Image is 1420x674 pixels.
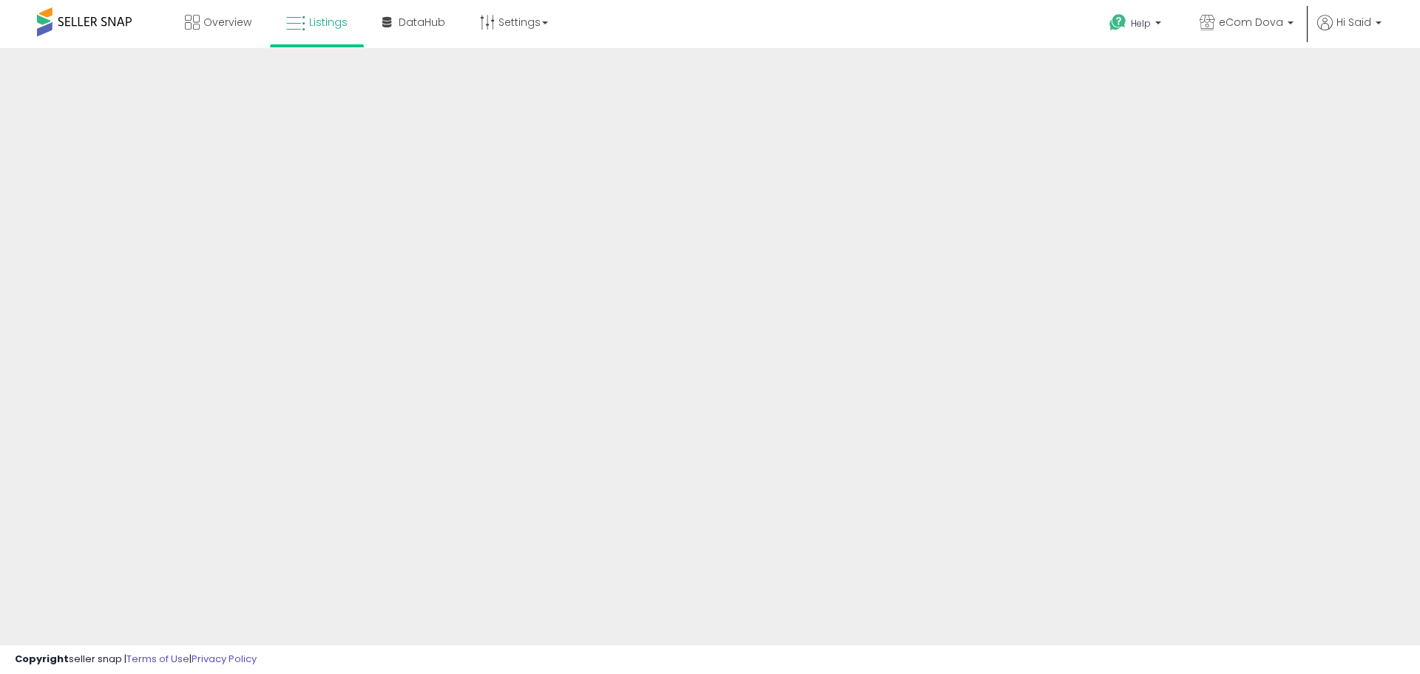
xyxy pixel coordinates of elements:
strong: Copyright [15,652,69,666]
span: DataHub [399,15,445,30]
a: Help [1098,2,1176,48]
span: Overview [203,15,251,30]
span: Help [1131,17,1151,30]
a: Hi Said [1317,15,1382,48]
a: Privacy Policy [192,652,257,666]
a: Terms of Use [126,652,189,666]
div: seller snap | | [15,653,257,667]
span: eCom Dova [1219,15,1283,30]
i: Get Help [1109,13,1127,32]
span: Listings [309,15,348,30]
span: Hi Said [1336,15,1371,30]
